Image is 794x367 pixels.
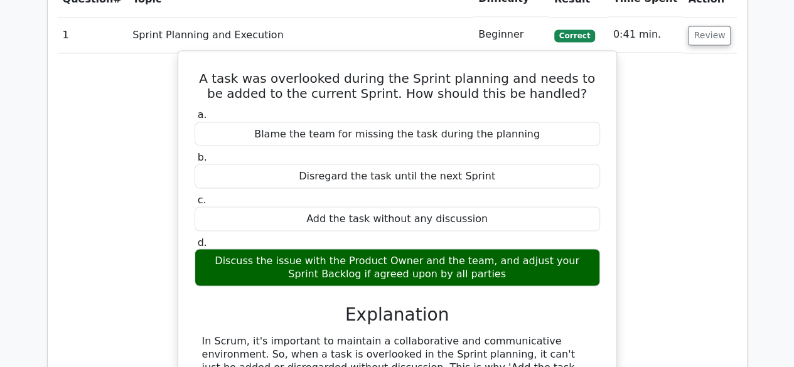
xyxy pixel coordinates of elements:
[127,17,473,53] td: Sprint Planning and Execution
[195,206,600,231] div: Add the task without any discussion
[198,193,207,205] span: c.
[473,17,549,53] td: Beginner
[608,17,684,53] td: 0:41 min.
[554,29,595,42] span: Correct
[198,236,207,248] span: d.
[198,151,207,162] span: b.
[195,122,600,146] div: Blame the team for missing the task during the planning
[58,17,128,53] td: 1
[195,248,600,286] div: Discuss the issue with the Product Owner and the team, and adjust your Sprint Backlog if agreed u...
[195,164,600,188] div: Disregard the task until the next Sprint
[202,304,593,325] h3: Explanation
[688,26,731,45] button: Review
[193,71,601,101] h5: A task was overlooked during the Sprint planning and needs to be added to the current Sprint. How...
[198,109,207,120] span: a.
